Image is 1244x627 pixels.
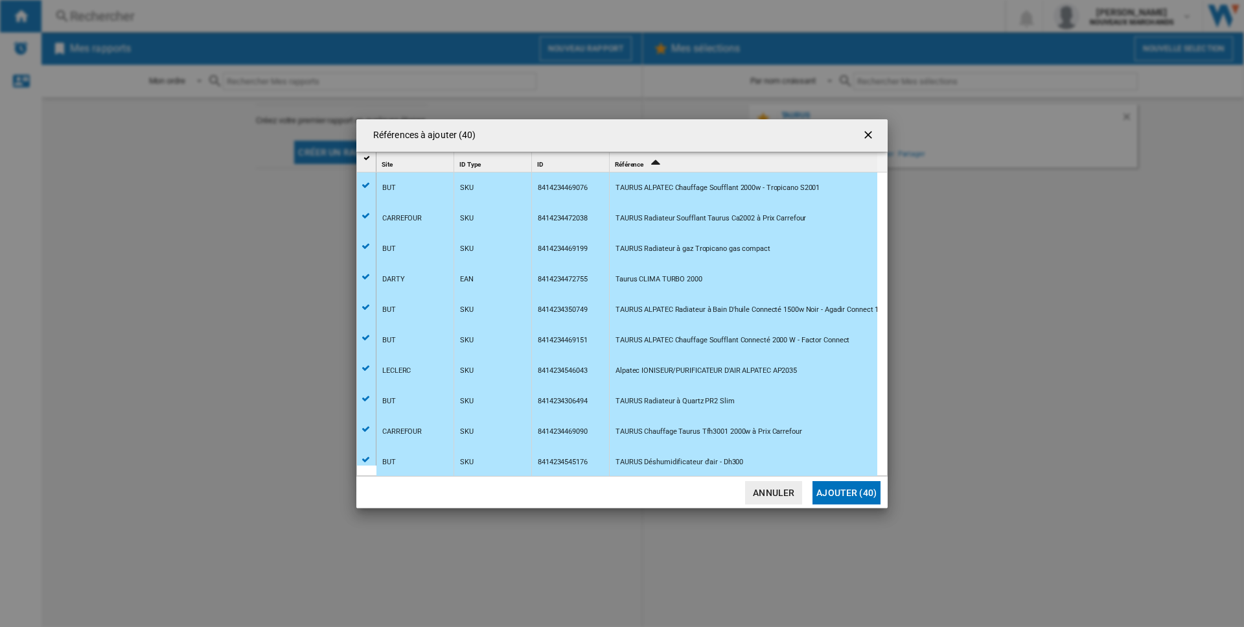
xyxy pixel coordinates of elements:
div: TAURUS Déshumidificateur d'air - Dh300 [616,447,743,477]
button: Annuler [745,481,802,504]
div: 8414234350749 [538,295,588,325]
div: TAURUS Radiateur à gaz Tropicano gas compact [616,234,770,264]
div: BUT [382,295,396,325]
div: SKU [460,295,474,325]
div: Sort None [457,152,531,172]
div: CARREFOUR [382,204,422,233]
div: SKU [460,234,474,264]
div: Sort None [535,152,609,172]
div: BUT [382,173,396,203]
div: SKU [460,356,474,386]
div: Alpatec IONISEUR/PURIFICATEUR D'AIR ALPATEC AP2035 [616,356,797,386]
div: 8414234469151 [538,325,588,355]
span: Référence [615,161,643,168]
div: TAURUS ALPATEC Radiateur à Bain D'huile Connecté 1500w Noir - Agadir Connect 1500 [616,295,890,325]
div: 8414234545176 [538,447,588,477]
div: SKU [460,204,474,233]
div: BUT [382,234,396,264]
div: TAURUS ALPATEC Chauffage Soufflant 2000w - Tropicano S2001 [616,173,820,203]
div: TAURUS Radiateur Soufflant Taurus Ca2002 à Prix Carrefour [616,204,806,233]
div: Référence Sort Ascending [612,152,877,172]
div: SKU [460,386,474,416]
ng-md-icon: getI18NText('BUTTONS.CLOSE_DIALOG') [862,128,877,144]
div: Sort Ascending [612,152,877,172]
div: SKU [460,417,474,447]
div: TAURUS Radiateur à Quartz PR2 Slim [616,386,735,416]
div: BUT [382,325,396,355]
span: Site [382,161,393,168]
div: TAURUS Chauffage Taurus Tfh3001 2000w à Prix Carrefour [616,417,802,447]
div: TAURUS ALPATEC Chauffage Soufflant Connecté 2000 W - Factor Connect [616,325,849,355]
div: 8414234472755 [538,265,588,294]
span: ID [537,161,544,168]
div: 8414234306494 [538,386,588,416]
div: 8414234469076 [538,173,588,203]
div: 8414234546043 [538,356,588,386]
div: Sort None [379,152,454,172]
div: BUT [382,386,396,416]
button: Ajouter (40) [812,481,881,504]
div: ID Sort None [535,152,609,172]
div: 8414234472038 [538,204,588,233]
div: CARREFOUR [382,417,422,447]
h4: Références à ajouter (40) [367,129,476,142]
div: 8414234469090 [538,417,588,447]
div: Site Sort None [379,152,454,172]
md-dialog: Références à ... [356,119,888,508]
div: ID Type Sort None [457,152,531,172]
span: ID Type [459,161,481,168]
span: Sort Ascending [645,161,665,168]
div: EAN [460,265,474,294]
div: DARTY [382,265,405,294]
div: SKU [460,447,474,477]
div: 8414234469199 [538,234,588,264]
div: SKU [460,325,474,355]
div: BUT [382,447,396,477]
div: Taurus CLIMA TURBO 2000 [616,265,702,294]
div: LECLERC [382,356,411,386]
div: SKU [460,173,474,203]
button: getI18NText('BUTTONS.CLOSE_DIALOG') [857,123,882,148]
